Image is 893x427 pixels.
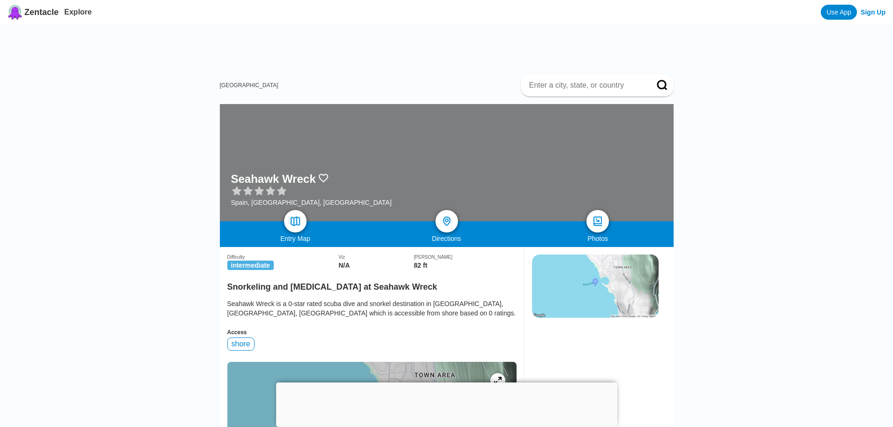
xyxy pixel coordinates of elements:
h1: Seahawk Wreck [231,172,316,186]
img: staticmap [532,255,659,318]
a: [GEOGRAPHIC_DATA] [220,82,278,89]
img: directions [441,216,452,227]
h2: Snorkeling and [MEDICAL_DATA] at Seahawk Wreck [227,277,517,292]
iframe: Advertisement [227,24,674,67]
a: Explore [64,8,92,16]
div: Difficulty [227,255,339,260]
a: photos [586,210,609,232]
input: Enter a city, state, or country [528,81,644,90]
img: photos [592,216,603,227]
span: intermediate [227,261,274,270]
a: Zentacle logoZentacle [8,5,59,20]
div: Directions [371,235,522,242]
div: Entry Map [220,235,371,242]
div: [PERSON_NAME] [414,255,517,260]
a: map [284,210,307,232]
div: N/A [338,262,414,269]
img: map [290,216,301,227]
div: shore [227,337,255,351]
a: Use App [821,5,857,20]
div: Viz [338,255,414,260]
a: Sign Up [861,8,885,16]
div: Photos [522,235,674,242]
img: Zentacle logo [8,5,23,20]
span: Zentacle [24,7,59,17]
div: Seahawk Wreck is a 0-star rated scuba dive and snorkel destination in [GEOGRAPHIC_DATA], [GEOGRAP... [227,299,517,318]
div: Spain, [GEOGRAPHIC_DATA], [GEOGRAPHIC_DATA] [231,199,392,206]
div: Access [227,329,517,336]
iframe: Advertisement [276,382,617,425]
div: 82 ft [414,262,517,269]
